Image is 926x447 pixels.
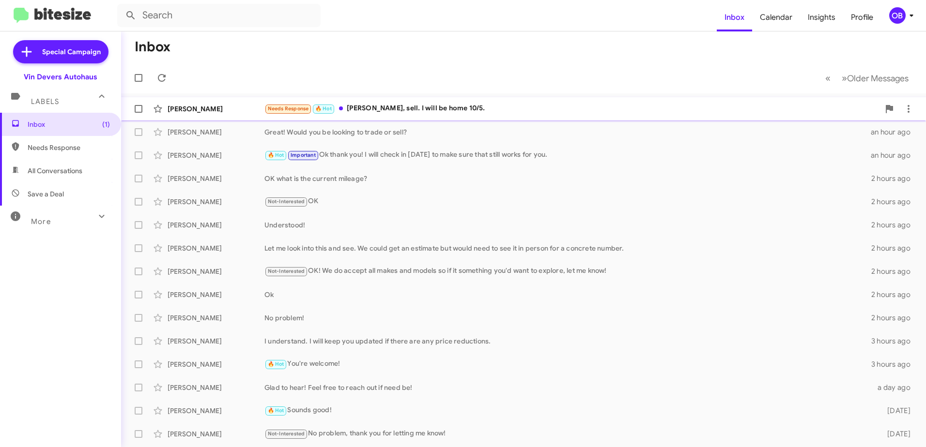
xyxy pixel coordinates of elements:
[168,290,264,299] div: [PERSON_NAME]
[168,429,264,439] div: [PERSON_NAME]
[168,220,264,230] div: [PERSON_NAME]
[871,336,918,346] div: 3 hours ago
[268,152,284,158] span: 🔥 Hot
[168,127,264,137] div: [PERSON_NAME]
[168,174,264,183] div: [PERSON_NAME]
[264,313,871,323] div: No problem!
[264,103,880,114] div: [PERSON_NAME], sell. I will be home 10/5.
[871,243,918,253] div: 2 hours ago
[264,196,871,207] div: OK
[291,152,316,158] span: Important
[836,68,914,88] button: Next
[843,3,881,31] a: Profile
[819,68,836,88] button: Previous
[168,336,264,346] div: [PERSON_NAME]
[168,150,264,160] div: [PERSON_NAME]
[168,406,264,416] div: [PERSON_NAME]
[168,383,264,392] div: [PERSON_NAME]
[28,143,110,152] span: Needs Response
[168,359,264,369] div: [PERSON_NAME]
[264,358,871,370] div: You're welcome!
[315,105,332,112] span: 🔥 Hot
[268,268,305,274] span: Not-Interested
[871,127,918,137] div: an hour ago
[871,150,918,160] div: an hour ago
[264,266,871,277] div: OK! We do accept all makes and models so if it something you'd want to explore, let me know!
[28,166,82,176] span: All Conversations
[13,40,108,63] a: Special Campaign
[135,39,170,55] h1: Inbox
[871,313,918,323] div: 2 hours ago
[28,189,64,199] span: Save a Deal
[264,290,871,299] div: Ok
[825,72,831,84] span: «
[268,407,284,414] span: 🔥 Hot
[871,267,918,276] div: 2 hours ago
[871,174,918,183] div: 2 hours ago
[872,383,918,392] div: a day ago
[264,243,871,253] div: Let me look into this and see. We could get an estimate but would need to see it in person for a ...
[847,73,909,84] span: Older Messages
[264,127,871,137] div: Great! Would you be looking to trade or sell?
[268,361,284,367] span: 🔥 Hot
[871,220,918,230] div: 2 hours ago
[24,72,97,82] div: Vin Devers Autohaus
[168,104,264,114] div: [PERSON_NAME]
[842,72,847,84] span: »
[168,197,264,207] div: [PERSON_NAME]
[268,198,305,205] span: Not-Interested
[117,4,321,27] input: Search
[264,149,871,161] div: Ok thank you! I will check in [DATE] to make sure that still works for you.
[31,217,51,226] span: More
[168,313,264,323] div: [PERSON_NAME]
[268,105,309,112] span: Needs Response
[42,47,101,57] span: Special Campaign
[31,97,59,106] span: Labels
[752,3,800,31] a: Calendar
[871,359,918,369] div: 3 hours ago
[168,267,264,276] div: [PERSON_NAME]
[717,3,752,31] a: Inbox
[871,290,918,299] div: 2 hours ago
[872,429,918,439] div: [DATE]
[820,68,914,88] nav: Page navigation example
[264,220,871,230] div: Understood!
[264,428,872,439] div: No problem, thank you for letting me know!
[800,3,843,31] a: Insights
[889,7,906,24] div: OB
[871,197,918,207] div: 2 hours ago
[264,383,872,392] div: Glad to hear! Feel free to reach out if need be!
[168,243,264,253] div: [PERSON_NAME]
[28,119,110,129] span: Inbox
[102,119,110,129] span: (1)
[264,174,871,183] div: OK what is the current mileage?
[268,431,305,437] span: Not-Interested
[264,336,871,346] div: I understand. I will keep you updated if there are any price reductions.
[872,406,918,416] div: [DATE]
[264,405,872,416] div: Sounds good!
[881,7,915,24] button: OB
